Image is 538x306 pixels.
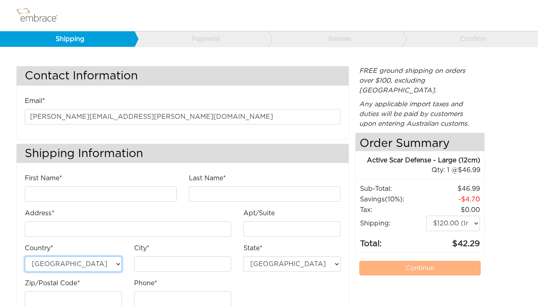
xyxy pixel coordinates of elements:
label: Zip/Postal Code* [25,278,80,288]
label: First Name* [25,173,62,183]
td: 42.29 [426,232,480,250]
div: FREE ground shipping on orders over $100, excluding [GEOGRAPHIC_DATA]. [355,66,485,95]
a: Review [268,31,403,47]
label: State* [243,243,262,253]
td: 46.99 [426,184,480,194]
img: logo.png [14,5,67,26]
td: 0.00 [426,205,480,215]
h3: Shipping Information [17,144,349,163]
td: Shipping: [360,215,426,232]
span: 46.99 [458,167,480,173]
label: Email* [25,96,45,106]
h4: Order Summary [356,133,484,151]
td: 4.70 [426,194,480,205]
td: Total: [360,232,426,250]
div: Active Scar Defense - Large (12cm) [356,155,480,165]
a: Payment [134,31,269,47]
a: Confirm [402,31,537,47]
div: 1 @ [366,165,480,175]
label: Country* [25,243,53,253]
td: Sub-Total: [360,184,426,194]
label: Phone* [134,278,157,288]
a: Continue [359,261,481,275]
label: Address* [25,208,54,218]
span: (10%) [385,196,403,203]
td: Savings : [360,194,426,205]
td: Tax: [360,205,426,215]
div: Any applicable import taxes and duties will be paid by customers upon entering Australian customs. [355,99,485,129]
label: City* [134,243,150,253]
label: Last Name* [189,173,226,183]
h3: Contact Information [17,66,349,85]
label: Apt/Suite [243,208,275,218]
